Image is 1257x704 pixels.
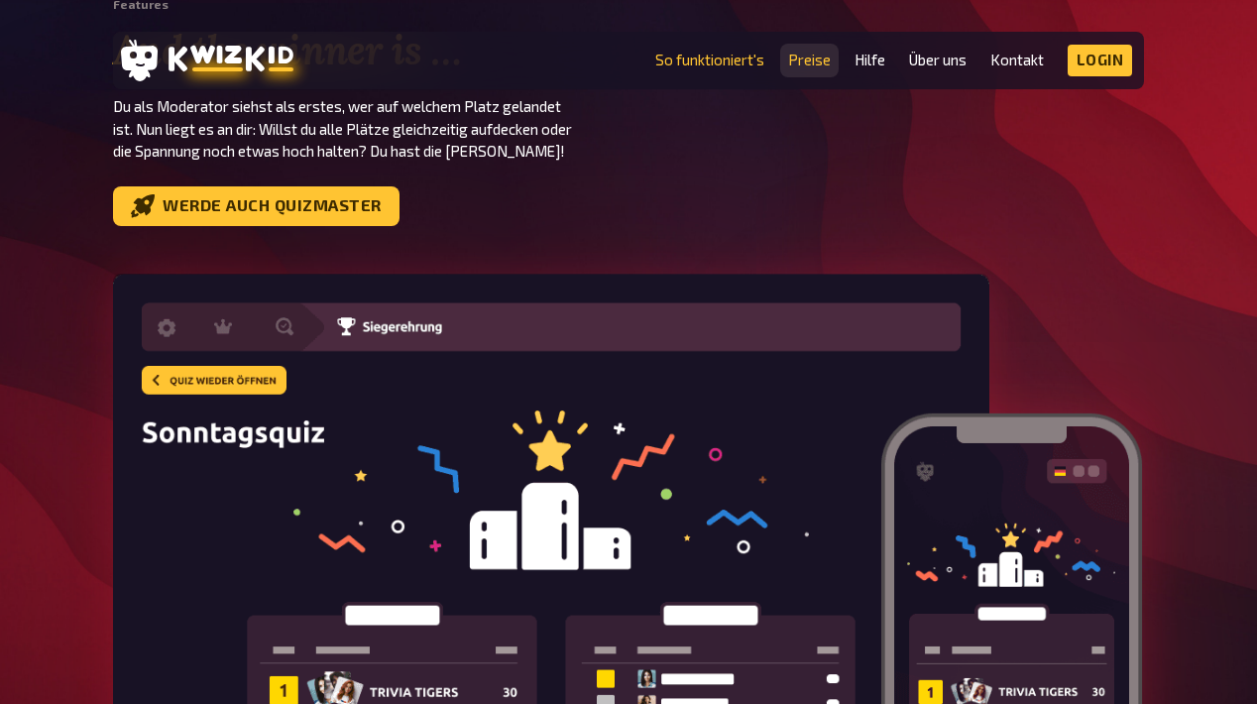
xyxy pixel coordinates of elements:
[990,52,1044,68] a: Kontakt
[113,95,628,163] p: Du als Moderator siehst als erstes, wer auf welchem Platz gelandet ist. Nun liegt es an dir: Will...
[909,52,967,68] a: Über uns
[788,52,831,68] a: Preise
[1068,45,1133,76] a: Login
[855,52,885,68] a: Hilfe
[655,52,764,68] a: So funktioniert's
[113,28,628,73] h2: And the winner is …
[113,186,400,226] a: Werde auch Quizmaster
